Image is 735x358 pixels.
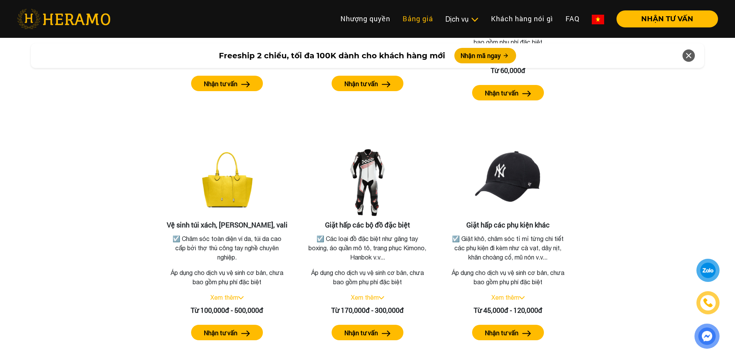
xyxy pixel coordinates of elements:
p: Áp dụng cho dịch vụ vệ sinh cơ bản, chưa bao gồm phụ phí đặc biệt [306,268,429,287]
label: Nhận tư vấn [485,88,518,98]
button: Nhận tư vấn [191,325,263,340]
img: phone-icon [703,298,713,308]
img: arrow [382,331,391,336]
img: subToggleIcon [471,16,479,24]
img: arrow_down.svg [379,296,384,299]
img: arrow_down.svg [238,296,244,299]
a: Khách hàng nói gì [485,10,559,27]
a: Nhận tư vấn arrow [447,325,569,340]
label: Nhận tư vấn [485,328,518,338]
img: Giặt hấp các phụ kiện khác [469,144,547,221]
p: ☑️ Các loại đồ đặc biệt như găng tay boxing, áo quần mô tô, trang phục Kimono, Hanbok v.v... [308,234,427,262]
a: Nhận tư vấn arrow [306,76,429,91]
span: Freeship 2 chiều, tối đa 100K dành cho khách hàng mới [219,50,445,61]
img: arrow [382,81,391,87]
label: Nhận tư vấn [344,328,378,338]
a: Nhận tư vấn arrow [166,76,288,91]
img: arrow_down.svg [519,296,525,299]
h3: Giặt hấp các bộ đồ đặc biệt [306,221,429,229]
a: Xem thêm [210,294,238,301]
div: Từ 100,000đ - 500,000đ [166,305,288,316]
img: heramo-logo.png [17,9,110,29]
p: Áp dụng cho dịch vụ vệ sinh cơ bản, chưa bao gồm phụ phí đặc biệt [447,268,569,287]
button: Nhận tư vấn [472,325,544,340]
h3: Giặt hấp các phụ kiện khác [447,221,569,229]
p: Áp dụng cho dịch vụ vệ sinh cơ bản, chưa bao gồm phụ phí đặc biệt [166,268,288,287]
a: Xem thêm [351,294,379,301]
p: ☑️ Chăm sóc toàn diện ví da, túi da cao cấp bởi thợ thủ công tay nghề chuyên nghiệp. [167,234,287,262]
label: Nhận tư vấn [204,328,237,338]
p: ☑️ Giặt khô, chăm sóc tỉ mỉ từng chi tiết các phụ kiện đi kèm như cà vạt, dây nịt, khăn choàng cổ... [448,234,568,262]
img: Giặt hấp các bộ đồ đặc biệt [329,144,406,221]
h3: Vệ sinh túi xách, [PERSON_NAME], vali [166,221,288,229]
a: Bảng giá [396,10,439,27]
img: Vệ sinh túi xách, balo, vali [188,144,266,221]
a: NHẬN TƯ VẤN [610,15,718,22]
a: FAQ [559,10,586,27]
a: Nhận tư vấn arrow [166,325,288,340]
div: Dịch vụ [445,14,479,24]
a: phone-icon [698,292,718,313]
img: vn-flag.png [592,15,604,24]
a: Nhận tư vấn arrow [306,325,429,340]
button: Nhận tư vấn [332,325,403,340]
button: NHẬN TƯ VẤN [616,10,718,27]
div: Từ 170,000đ - 300,000đ [306,305,429,316]
a: Nhận tư vấn arrow [447,85,569,100]
button: Nhận tư vấn [191,76,263,91]
img: arrow [241,81,250,87]
div: Từ 45,000đ - 120,000đ [447,305,569,316]
button: Nhận mã ngay [454,48,516,63]
button: Nhận tư vấn [472,85,544,100]
img: arrow [522,331,531,336]
button: Nhận tư vấn [332,76,403,91]
a: Xem thêm [491,294,519,301]
label: Nhận tư vấn [344,79,378,88]
a: Nhượng quyền [334,10,396,27]
img: arrow [241,331,250,336]
label: Nhận tư vấn [204,79,237,88]
img: arrow [522,91,531,97]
